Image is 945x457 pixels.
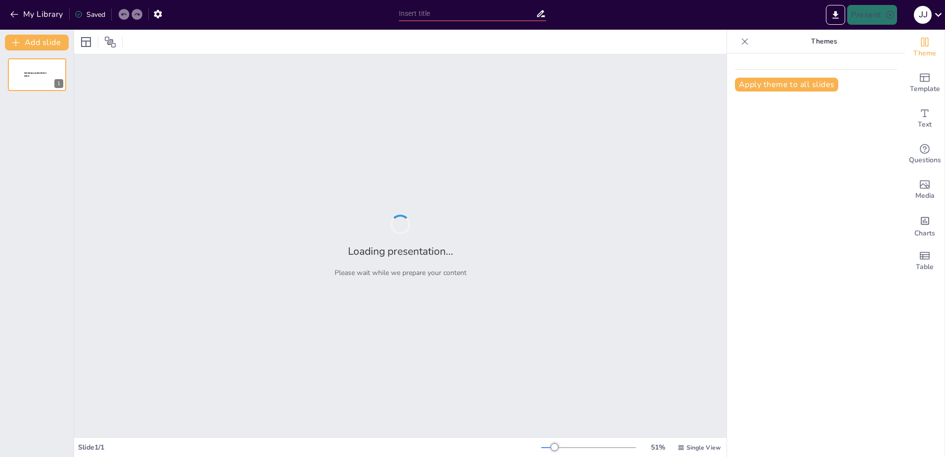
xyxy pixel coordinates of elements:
p: Themes [753,30,895,53]
span: Template [910,84,940,94]
span: Media [915,190,935,201]
span: Sendsteps presentation editor [24,72,46,77]
h2: Loading presentation... [348,244,453,258]
button: Apply theme to all slides [735,78,838,91]
div: J J [914,6,932,24]
div: 1 [54,79,63,88]
div: Slide 1 / 1 [78,443,541,452]
p: Please wait while we prepare your content [335,268,467,277]
div: Layout [78,34,94,50]
div: Add images, graphics, shapes or video [905,172,945,208]
div: Saved [75,10,105,19]
input: Insert title [399,6,536,21]
span: Charts [914,228,935,239]
span: Single View [687,444,721,452]
div: Add a table [905,243,945,279]
div: Add charts and graphs [905,208,945,243]
span: Table [916,262,934,273]
div: Add text boxes [905,101,945,137]
div: 51 % [646,443,670,452]
button: Present [847,5,897,25]
button: J J [914,5,932,25]
button: Export to PowerPoint [826,5,845,25]
div: Add ready made slides [905,65,945,101]
button: My Library [7,6,67,22]
div: Change the overall theme [905,30,945,65]
button: Add slide [5,35,69,50]
span: Theme [913,48,936,59]
span: Position [104,36,116,48]
span: Questions [909,155,941,166]
div: Get real-time input from your audience [905,137,945,172]
div: 1 [8,58,66,91]
span: Text [918,119,932,130]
